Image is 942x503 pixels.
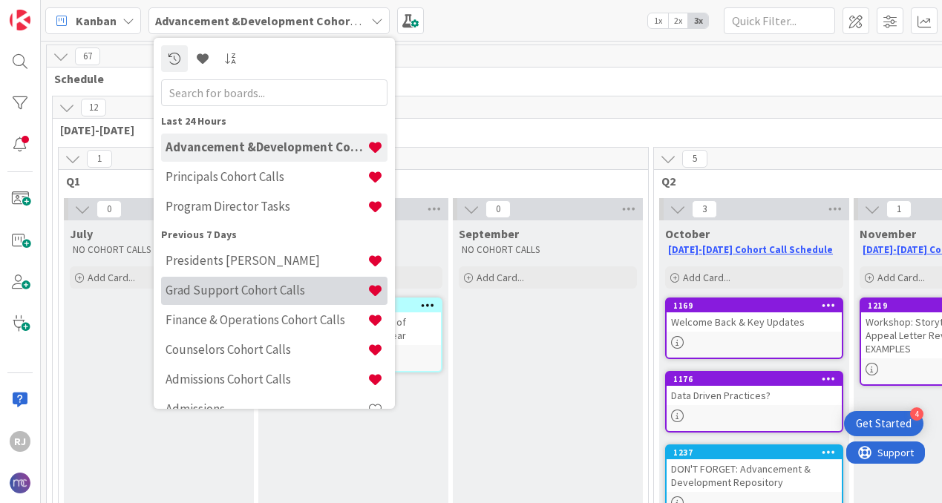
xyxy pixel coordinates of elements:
span: 0 [97,200,122,218]
div: Get Started [856,416,912,431]
div: 1169Welcome Back & Key Updates [667,299,842,332]
span: 1x [648,13,668,28]
span: Add Card... [683,271,730,284]
span: October [665,226,710,241]
span: Add Card... [88,271,135,284]
div: 1169 [667,299,842,312]
div: Open Get Started checklist, remaining modules: 4 [844,411,923,436]
span: 3 [692,200,717,218]
h4: Finance & Operations Cohort Calls [166,312,367,327]
span: Kanban [76,12,117,30]
span: 0 [485,200,511,218]
span: 1 [886,200,912,218]
div: 1169 [673,300,842,311]
span: July [70,226,93,241]
a: 1169Welcome Back & Key Updates [665,297,843,359]
img: avatar [10,473,30,493]
h4: Principals Cohort Calls [166,169,367,184]
div: 1176 [667,372,842,386]
div: 1176 [673,374,842,384]
a: 1176Data Driven Practices? [665,371,843,433]
p: NO COHORT CALLS [462,244,634,256]
b: Advancement &Development Cohort Calls [155,13,385,28]
span: 1 [87,150,112,168]
div: 4 [910,407,923,421]
div: 1176Data Driven Practices? [667,372,842,405]
input: Search for boards... [161,79,387,106]
span: 3x [688,13,708,28]
img: Visit kanbanzone.com [10,10,30,30]
span: 12 [81,99,106,116]
span: November [860,226,916,241]
div: Last 24 Hours [161,114,387,129]
div: Previous 7 Days [161,227,387,243]
div: 1237DON'T FORGET: Advancement & Development Repository [667,446,842,492]
h4: Presidents [PERSON_NAME] [166,253,367,268]
div: 1237 [673,447,842,458]
div: Welcome Back & Key Updates [667,312,842,332]
div: Data Driven Practices? [667,386,842,405]
h4: Admissions Cohort Calls [166,372,367,387]
h4: Counselors Cohort Calls [166,342,367,357]
span: Q1 [66,174,629,188]
span: Support [31,2,68,20]
h4: Advancement &Development Cohort Calls [166,139,367,154]
span: Add Card... [877,271,925,284]
input: Quick Filter... [724,7,835,34]
span: Add Card... [477,271,524,284]
span: 67 [75,47,100,65]
a: [DATE]-[DATE] Cohort Call Schedule [668,243,833,256]
div: DON'T FORGET: Advancement & Development Repository [667,459,842,492]
h4: Program Director Tasks [166,199,367,214]
div: 1237 [667,446,842,459]
p: NO COHORT CALLS [73,244,245,256]
span: 2x [668,13,688,28]
div: RJ [10,431,30,452]
span: 5 [682,150,707,168]
h4: Admissions [166,401,367,416]
h4: Grad Support Cohort Calls [166,283,367,297]
span: September [459,226,519,241]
